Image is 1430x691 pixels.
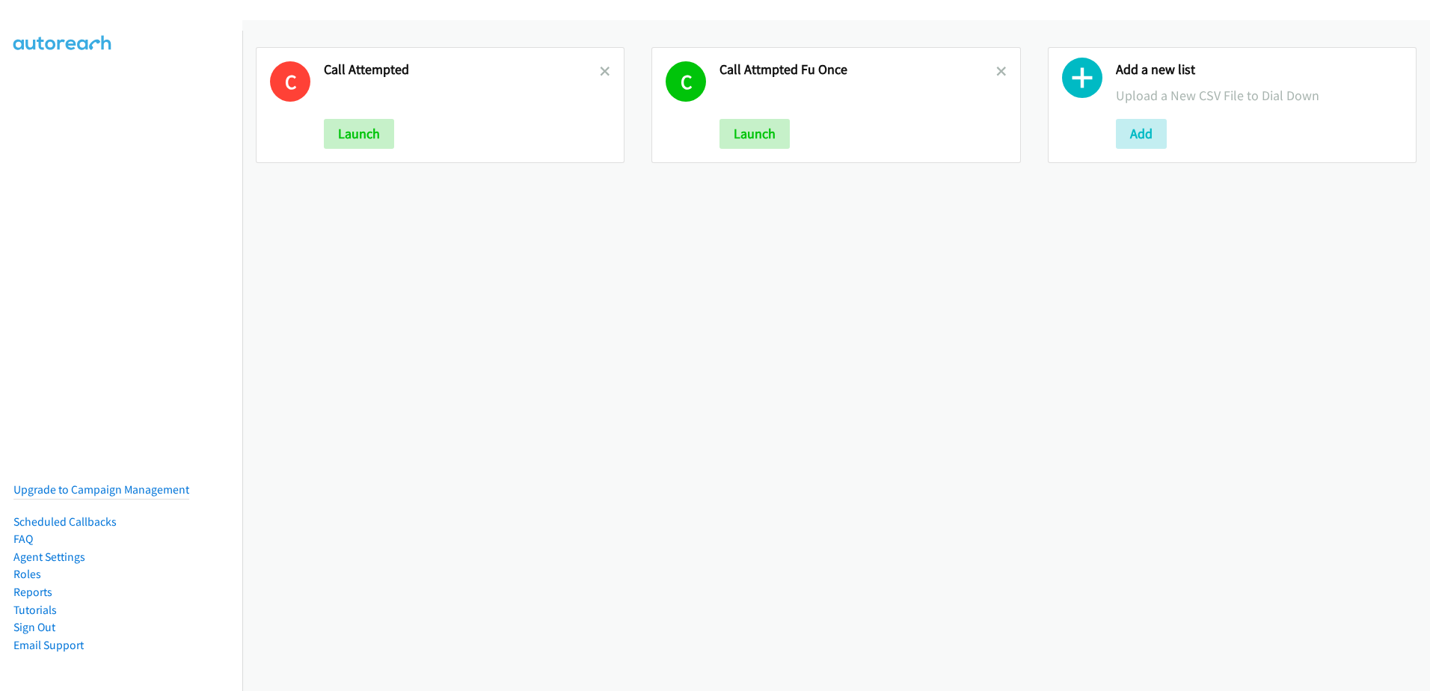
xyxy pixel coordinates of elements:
[13,603,57,617] a: Tutorials
[719,61,995,79] h2: Call Attmpted Fu Once
[324,119,394,149] button: Launch
[666,61,706,102] h1: C
[13,620,55,634] a: Sign Out
[13,550,85,564] a: Agent Settings
[13,585,52,599] a: Reports
[719,119,790,149] button: Launch
[1116,61,1402,79] h2: Add a new list
[1116,85,1402,105] p: Upload a New CSV File to Dial Down
[1304,626,1419,680] iframe: Checklist
[1387,286,1430,405] iframe: Resource Center
[1116,119,1167,149] button: Add
[13,567,41,581] a: Roles
[270,61,310,102] h1: C
[13,515,117,529] a: Scheduled Callbacks
[13,482,189,497] a: Upgrade to Campaign Management
[13,532,33,546] a: FAQ
[324,61,600,79] h2: Call Attempted
[13,638,84,652] a: Email Support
